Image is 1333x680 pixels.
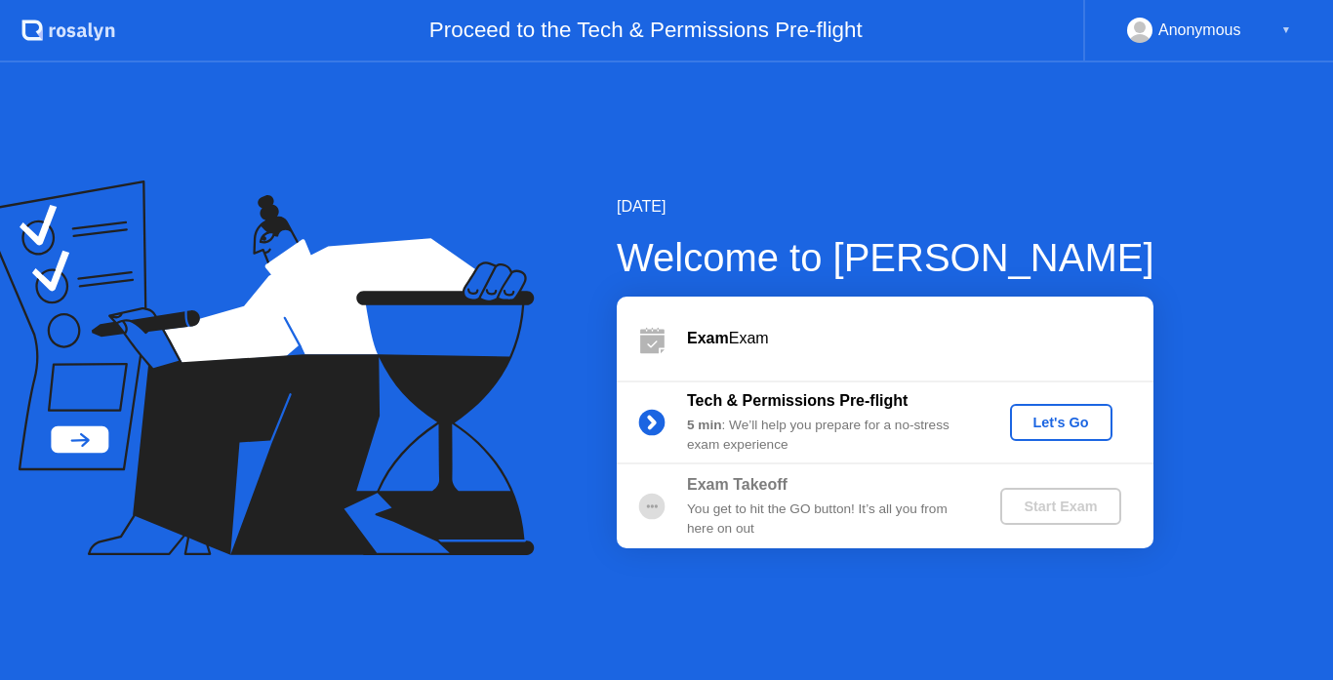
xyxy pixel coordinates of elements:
[1281,18,1291,43] div: ▼
[687,476,788,493] b: Exam Takeoff
[617,228,1154,287] div: Welcome to [PERSON_NAME]
[617,195,1154,219] div: [DATE]
[687,330,729,346] b: Exam
[687,418,722,432] b: 5 min
[1158,18,1241,43] div: Anonymous
[1008,499,1112,514] div: Start Exam
[1000,488,1120,525] button: Start Exam
[687,327,1153,350] div: Exam
[1010,404,1112,441] button: Let's Go
[687,500,968,540] div: You get to hit the GO button! It’s all you from here on out
[687,392,908,409] b: Tech & Permissions Pre-flight
[687,416,968,456] div: : We’ll help you prepare for a no-stress exam experience
[1018,415,1105,430] div: Let's Go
